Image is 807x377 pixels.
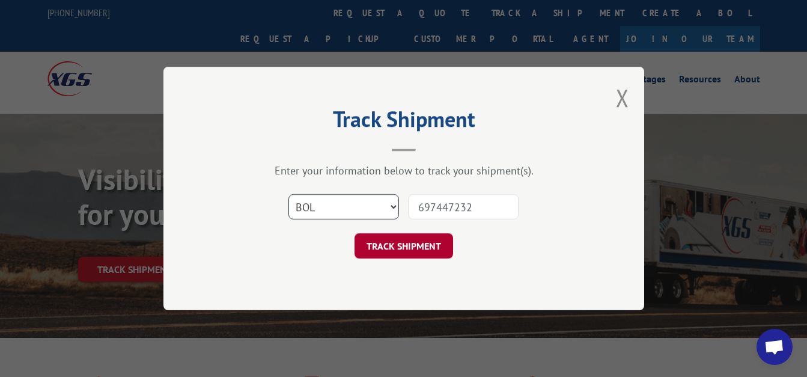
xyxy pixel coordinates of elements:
[408,194,519,219] input: Number(s)
[224,164,584,177] div: Enter your information below to track your shipment(s).
[224,111,584,133] h2: Track Shipment
[616,82,629,114] button: Close modal
[355,233,453,259] button: TRACK SHIPMENT
[757,329,793,365] a: Open chat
